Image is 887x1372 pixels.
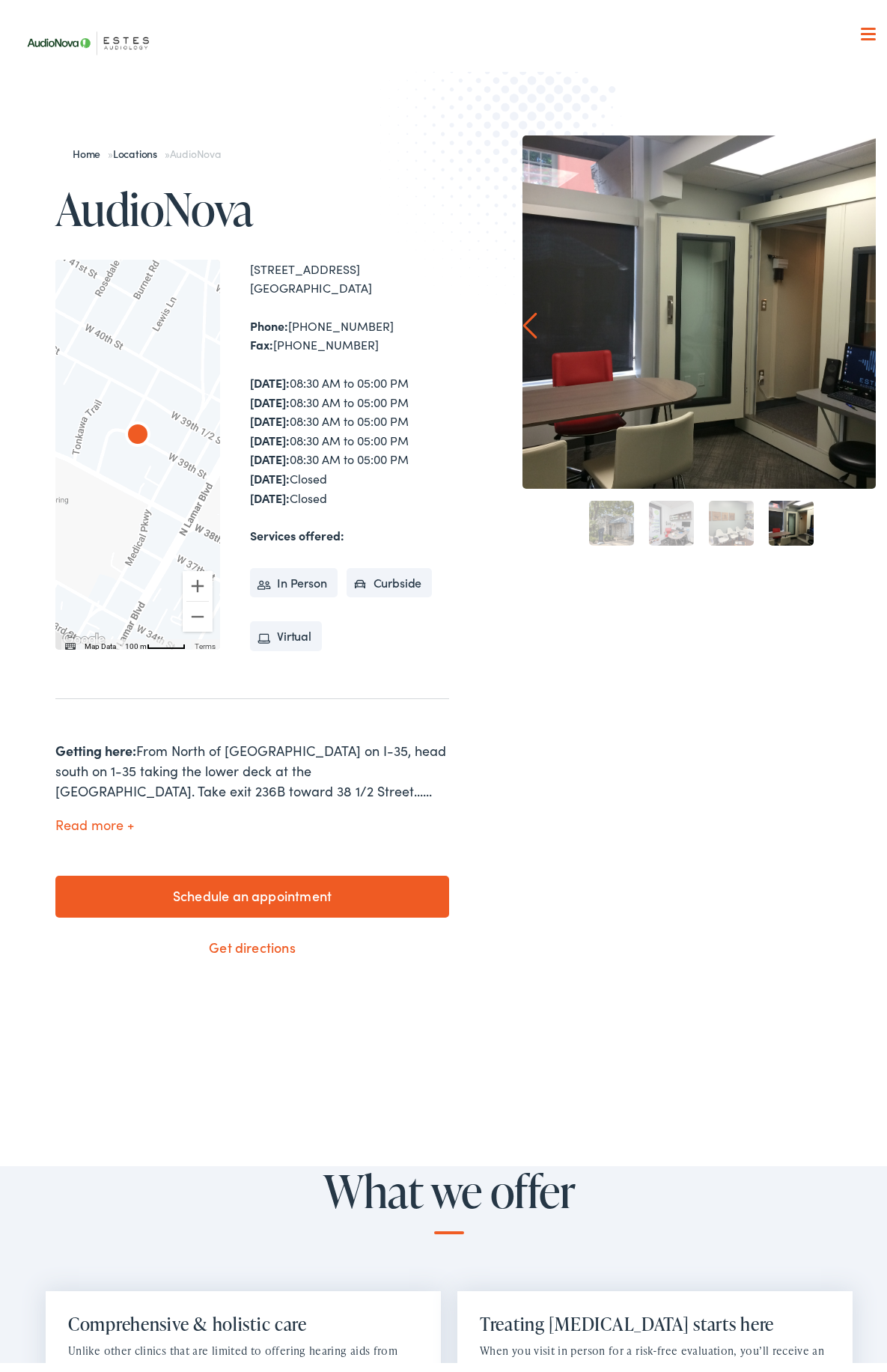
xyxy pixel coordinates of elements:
[55,733,136,751] strong: Getting here:
[589,493,634,537] a: 1
[55,809,134,825] button: Read more
[250,404,290,421] strong: [DATE]:
[769,493,814,537] a: 4
[59,622,109,641] img: Google
[37,1158,861,1226] h2: What we offer
[183,594,213,624] button: Zoom out
[125,634,147,642] span: 100 m
[250,328,273,344] strong: Fax:
[480,1305,830,1327] h2: Treating [MEDICAL_DATA] starts here
[250,424,290,440] strong: [DATE]:
[250,560,338,590] li: In Person
[250,366,290,382] strong: [DATE]:
[59,622,109,641] a: Open this area in Google Maps (opens a new window)
[250,442,290,459] strong: [DATE]:
[113,138,165,153] a: Locations
[250,365,449,499] div: 08:30 AM to 05:00 PM 08:30 AM to 05:00 PM 08:30 AM to 05:00 PM 08:30 AM to 05:00 PM 08:30 AM to 0...
[120,410,156,446] div: AudioNova
[29,60,880,106] a: What We Offer
[73,138,221,153] span: » »
[73,138,108,153] a: Home
[250,613,322,643] li: Virtual
[85,633,116,644] button: Map Data
[55,868,449,909] a: Schedule an appointment
[55,732,449,793] div: From North of [GEOGRAPHIC_DATA] on I-35, head south on 1-35 taking the lower deck at the [GEOGRAP...
[522,304,537,331] a: Prev
[250,308,449,347] div: [PHONE_NUMBER] [PHONE_NUMBER]
[250,481,290,498] strong: [DATE]:
[709,493,754,537] a: 3
[250,251,449,290] div: [STREET_ADDRESS] [GEOGRAPHIC_DATA]
[649,493,694,537] a: 2
[65,633,76,644] button: Keyboard shortcuts
[170,138,221,153] span: AudioNova
[55,176,449,225] h1: AudioNova
[250,462,290,478] strong: [DATE]:
[183,563,213,593] button: Zoom in
[68,1305,418,1327] h2: Comprehensive & holistic care
[250,519,344,535] strong: Services offered:
[250,309,288,326] strong: Phone:
[347,560,433,590] li: Curbside
[250,385,290,402] strong: [DATE]:
[195,634,216,642] a: Terms
[55,921,449,960] a: Get directions
[121,631,190,641] button: Map Scale: 100 m per 48 pixels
